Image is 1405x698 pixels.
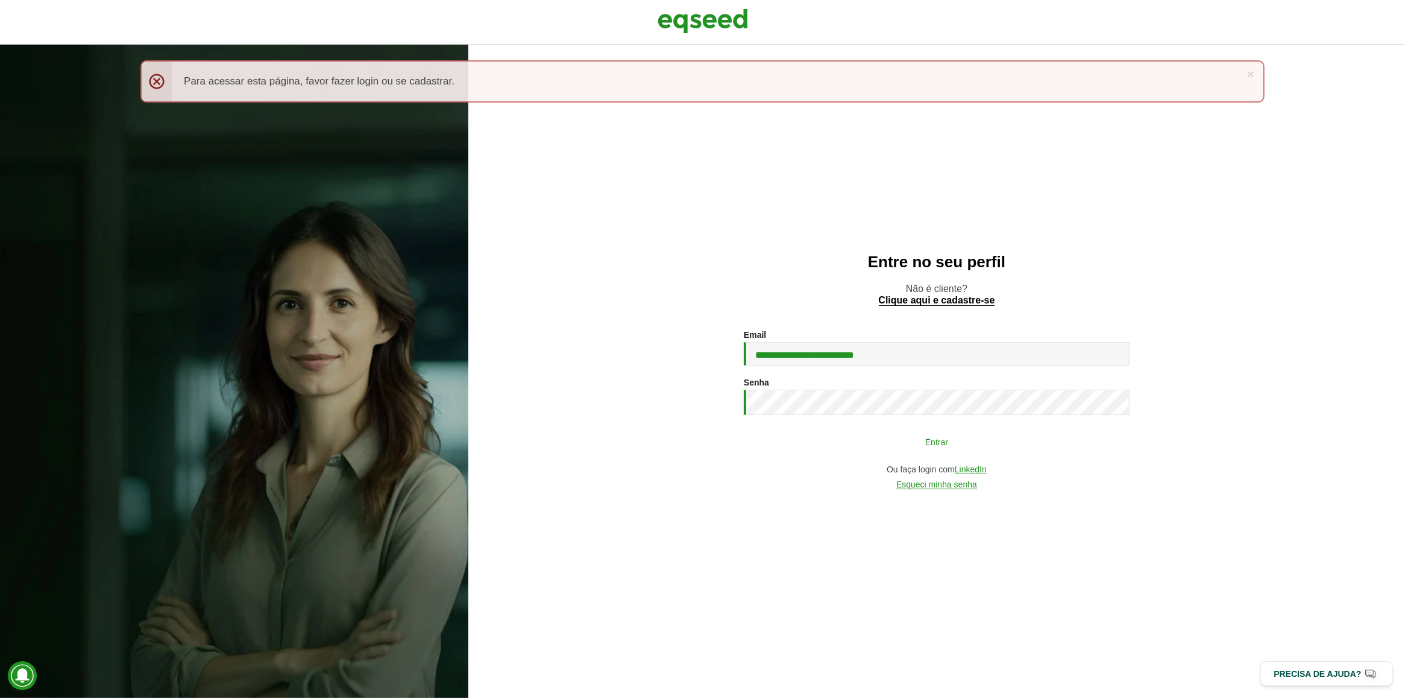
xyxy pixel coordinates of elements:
[879,296,995,306] a: Clique aqui e cadastre-se
[140,60,1265,103] div: Para acessar esta página, favor fazer login ou se cadastrar.
[492,253,1381,271] h2: Entre no seu perfil
[658,6,748,36] img: EqSeed Logo
[744,331,766,339] label: Email
[492,283,1381,306] p: Não é cliente?
[955,465,987,474] a: LinkedIn
[896,480,977,489] a: Esqueci minha senha
[744,378,769,387] label: Senha
[780,430,1093,453] button: Entrar
[744,465,1130,474] div: Ou faça login com
[1247,68,1254,80] a: ×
